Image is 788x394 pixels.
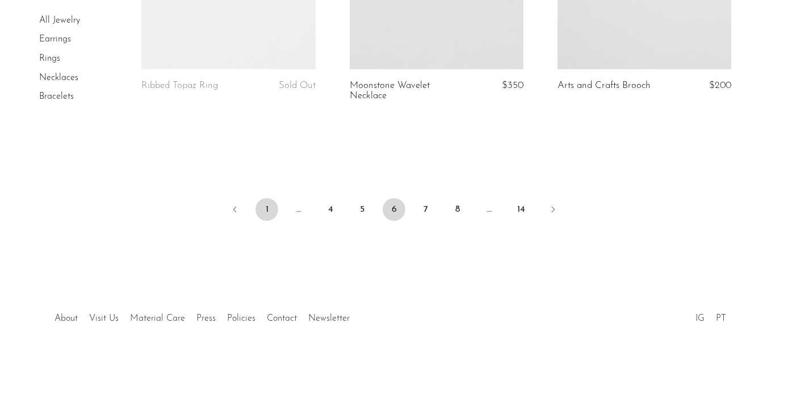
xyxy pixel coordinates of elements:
a: Visit Us [89,314,119,323]
a: Ribbed Topaz Ring [141,81,218,91]
a: 5 [351,198,374,221]
span: $200 [709,81,731,90]
a: Bracelets [39,92,74,101]
a: Next [542,198,564,223]
ul: Social Medias [690,305,732,326]
span: … [287,198,310,221]
a: Contact [267,314,297,323]
a: 7 [414,198,437,221]
a: 1 [255,198,278,221]
a: Moonstone Wavelet Necklace [350,81,464,102]
a: Necklaces [39,73,78,82]
a: Press [196,314,216,323]
a: About [55,314,78,323]
a: 8 [446,198,469,221]
a: Previous [224,198,246,223]
a: 14 [510,198,533,221]
a: All Jewelry [39,16,80,25]
a: PT [716,314,726,323]
a: Material Care [130,314,185,323]
a: Rings [39,54,60,63]
a: Arts and Crafts Brooch [558,81,651,91]
span: $350 [502,81,523,90]
a: Policies [227,314,255,323]
span: Sold Out [279,81,316,90]
a: Earrings [39,35,71,44]
span: 6 [383,198,405,221]
a: IG [695,314,705,323]
a: 4 [319,198,342,221]
span: … [478,198,501,221]
ul: Quick links [49,305,355,326]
